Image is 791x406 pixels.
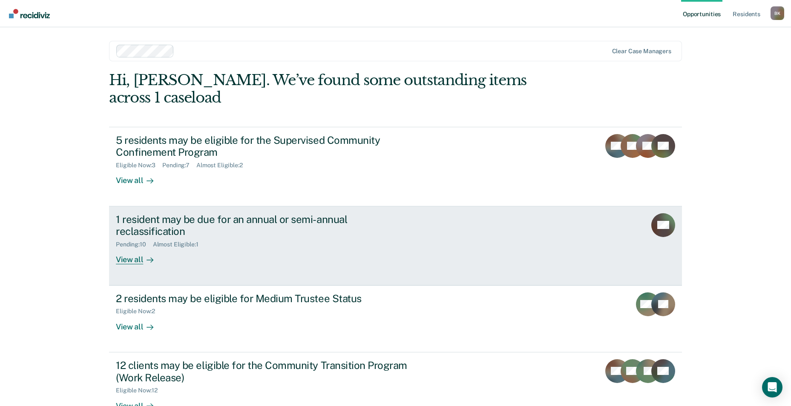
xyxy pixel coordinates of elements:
div: B K [771,6,784,20]
div: Eligible Now : 12 [116,387,164,394]
button: Profile dropdown button [771,6,784,20]
div: View all [116,315,164,332]
div: Hi, [PERSON_NAME]. We’ve found some outstanding items across 1 caseload [109,71,567,106]
div: Eligible Now : 3 [116,162,162,169]
div: Pending : 7 [162,162,196,169]
a: 2 residents may be eligible for Medium Trustee StatusEligible Now:2View all [109,286,682,352]
div: Almost Eligible : 1 [153,241,205,248]
div: View all [116,169,164,186]
div: 2 residents may be eligible for Medium Trustee Status [116,292,415,305]
div: Pending : 10 [116,241,153,248]
div: 1 resident may be due for an annual or semi-annual reclassification [116,213,415,238]
div: Open Intercom Messenger [762,377,782,397]
div: View all [116,248,164,265]
img: Recidiviz [9,9,50,18]
div: Clear case managers [612,48,671,55]
div: Almost Eligible : 2 [196,162,250,169]
div: Eligible Now : 2 [116,308,162,315]
a: 1 resident may be due for an annual or semi-annual reclassificationPending:10Almost Eligible:1Vie... [109,206,682,286]
div: 5 residents may be eligible for the Supervised Community Confinement Program [116,134,415,159]
a: 5 residents may be eligible for the Supervised Community Confinement ProgramEligible Now:3Pending... [109,127,682,206]
div: 12 clients may be eligible for the Community Transition Program (Work Release) [116,359,415,384]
